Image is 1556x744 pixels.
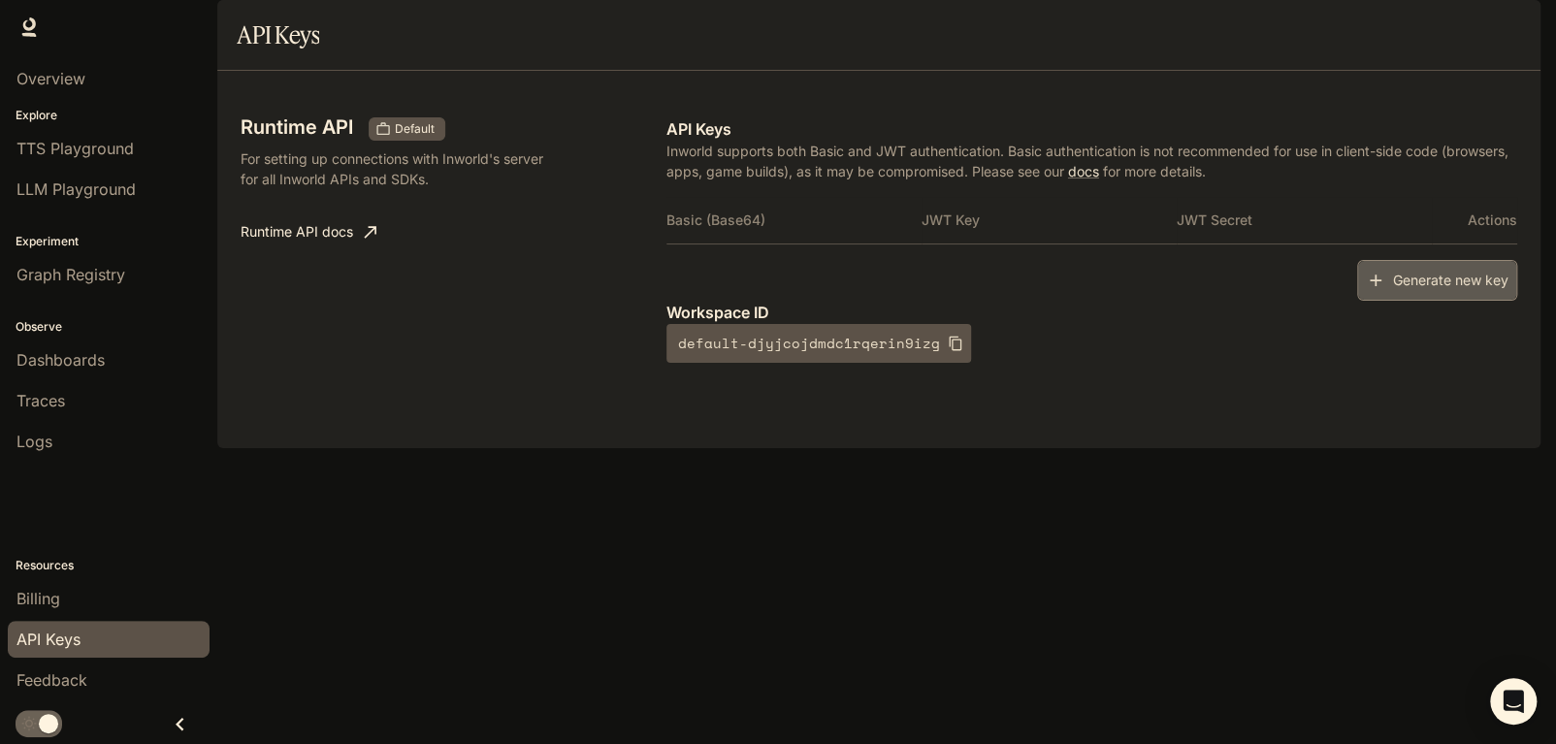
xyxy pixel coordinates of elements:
[666,301,1517,324] p: Workspace ID
[1068,163,1099,179] a: docs
[1490,678,1537,725] div: Open Intercom Messenger
[666,141,1517,181] p: Inworld supports both Basic and JWT authentication. Basic authentication is not recommended for u...
[922,197,1177,243] th: JWT Key
[241,148,548,189] p: For setting up connections with Inworld's server for all Inworld APIs and SDKs.
[387,120,442,138] span: Default
[233,212,384,251] a: Runtime API docs
[666,324,971,363] button: default-djyjcojdmdc1rqerin9izg
[369,117,445,141] div: These keys will apply to your current workspace only
[666,197,922,243] th: Basic (Base64)
[241,117,353,137] h3: Runtime API
[666,117,1517,141] p: API Keys
[1432,197,1517,243] th: Actions
[1177,197,1432,243] th: JWT Secret
[237,16,319,54] h1: API Keys
[1357,260,1517,302] button: Generate new key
